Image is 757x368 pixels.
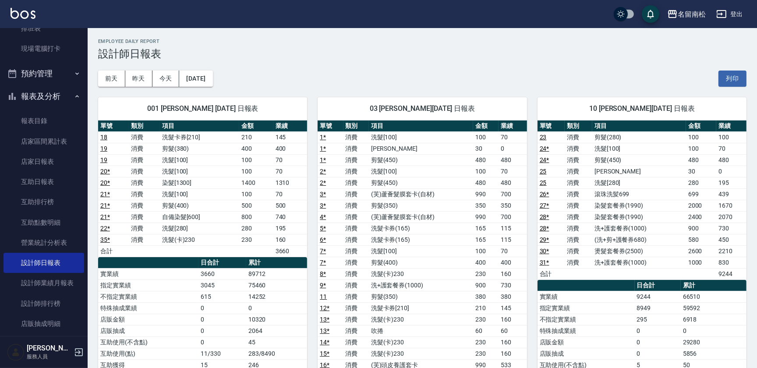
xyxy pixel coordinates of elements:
a: 18 [100,134,107,141]
td: 9244 [716,268,746,280]
td: 70 [499,245,527,257]
th: 類別 [343,120,369,132]
td: (芙)蘆薈髮膜套卡(自材) [369,188,474,200]
td: 160 [499,336,527,348]
td: 洗髮卡券(165) [369,223,474,234]
td: 400 [239,143,273,154]
td: 消費 [565,211,592,223]
td: 3660 [198,268,246,280]
td: 剪髮(450) [592,154,686,166]
td: 990 [473,188,499,200]
td: 11/330 [198,348,246,359]
td: 消費 [343,302,369,314]
td: 100 [473,245,499,257]
td: 160 [499,348,527,359]
td: 消費 [343,280,369,291]
a: 排班表 [4,18,84,39]
td: 0 [198,314,246,325]
td: 295 [635,314,681,325]
td: 洗髮[100] [369,131,474,143]
td: 480 [473,177,499,188]
td: 230 [473,314,499,325]
button: 預約管理 [4,62,84,85]
button: 昨天 [125,71,152,87]
td: 不指定實業績 [538,314,635,325]
td: 0 [716,166,746,177]
td: 消費 [565,177,592,188]
td: 洗髮[100] [369,245,474,257]
td: 指定實業績 [538,302,635,314]
td: 滾珠洗髪699 [592,188,686,200]
td: 消費 [343,234,369,245]
td: 480 [499,177,527,188]
td: 消費 [129,200,159,211]
a: 設計師日報表 [4,253,84,273]
td: 消費 [343,223,369,234]
td: 消費 [565,234,592,245]
td: 不指定實業績 [98,291,198,302]
button: 列印 [718,71,746,87]
td: 283/8490 [246,348,308,359]
td: 165 [473,223,499,234]
td: 消費 [129,223,159,234]
td: 消費 [129,234,159,245]
td: 消費 [129,177,159,188]
td: 100 [239,166,273,177]
a: 每日收支明細 [4,334,84,354]
td: 400 [273,143,308,154]
td: 染髮套餐券(1990) [592,211,686,223]
a: 19 [100,145,107,152]
td: 洗髮[100] [160,188,239,200]
td: 消費 [343,325,369,336]
td: 染髮套餐券(1990) [592,200,686,211]
td: 實業績 [98,268,198,280]
td: 0 [246,302,308,314]
td: 115 [499,223,527,234]
td: 380 [473,291,499,302]
a: 25 [540,179,547,186]
td: 230 [473,348,499,359]
td: 10320 [246,314,308,325]
td: 500 [239,200,273,211]
td: 230 [473,268,499,280]
td: 580 [686,234,716,245]
th: 類別 [565,120,592,132]
td: 剪髮(280) [592,131,686,143]
td: 2000 [686,200,716,211]
td: 75460 [246,280,308,291]
td: 消費 [565,143,592,154]
td: 消費 [343,336,369,348]
td: 洗髮(卡)230 [160,234,239,245]
td: 115 [499,234,527,245]
td: 互助使用(點) [98,348,198,359]
td: 消費 [343,348,369,359]
td: 145 [499,302,527,314]
td: 100 [239,188,273,200]
td: 230 [239,234,273,245]
td: 5856 [681,348,746,359]
td: 消費 [565,154,592,166]
td: 消費 [343,188,369,200]
td: 洗髮(卡)230 [369,314,474,325]
th: 金額 [473,120,499,132]
td: 350 [473,200,499,211]
td: 400 [473,257,499,268]
a: 店家區間累計表 [4,131,84,152]
a: 19 [100,156,107,163]
td: 730 [716,223,746,234]
td: 合計 [98,245,129,257]
td: 消費 [343,200,369,211]
h2: Employee Daily Report [98,39,746,44]
td: 互助使用(不含點) [98,336,198,348]
td: 60 [499,325,527,336]
td: 洗髮(卡)230 [369,348,474,359]
td: 特殊抽成業績 [538,325,635,336]
button: 前天 [98,71,125,87]
td: 消費 [343,314,369,325]
td: 洗髮[100] [160,154,239,166]
td: 洗髮[100] [592,143,686,154]
td: 100 [686,131,716,143]
button: 名留南松 [664,5,709,23]
a: 店販抽成明細 [4,314,84,334]
td: 2210 [716,245,746,257]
